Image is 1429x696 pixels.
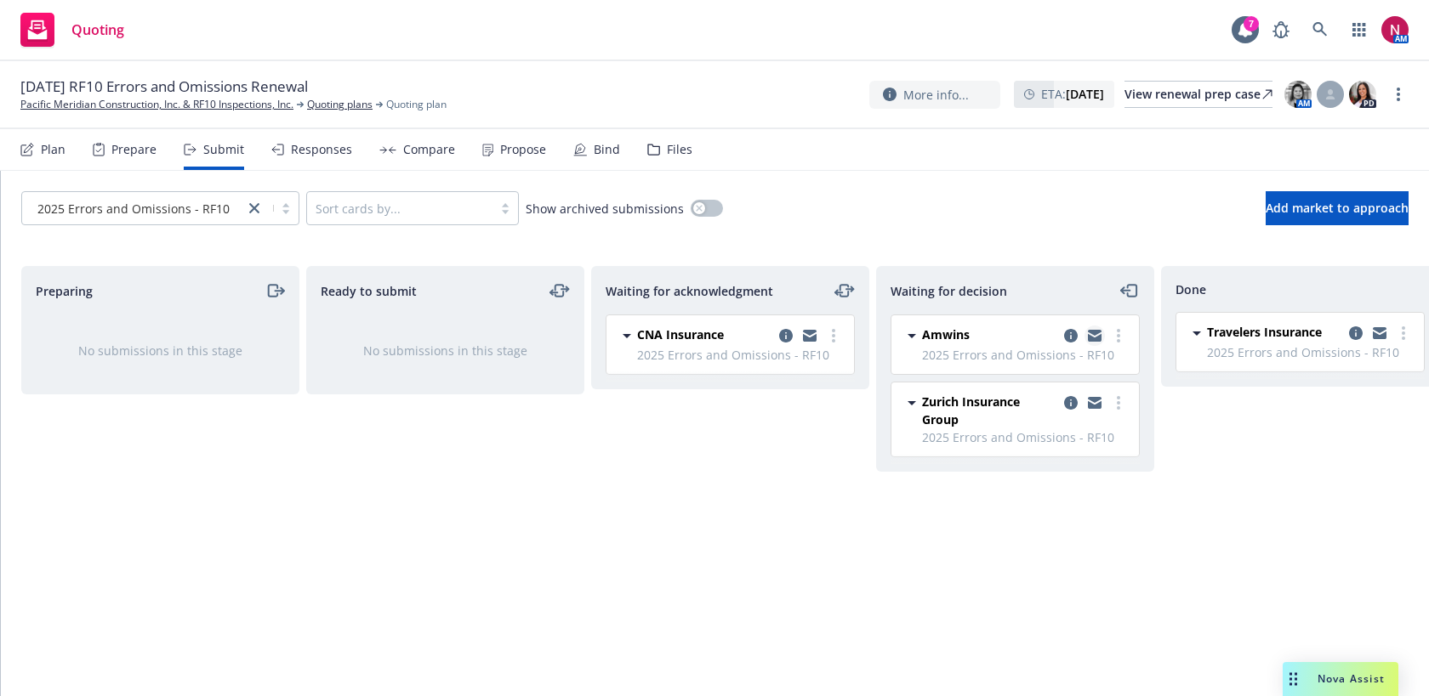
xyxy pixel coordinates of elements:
[1108,393,1129,413] a: more
[1283,662,1398,696] button: Nova Assist
[20,97,293,112] a: Pacific Meridian Construction, Inc. & RF10 Inspections, Inc.
[265,280,285,301] a: moveRight
[922,393,1057,428] span: Zurich Insurance Group
[1283,662,1304,696] div: Drag to move
[1119,280,1140,301] a: moveLeft
[1388,84,1409,105] a: more
[1085,393,1105,413] a: copy logging email
[1303,13,1337,47] a: Search
[1346,323,1366,343] a: copy logging email
[1318,671,1385,686] span: Nova Assist
[1284,81,1312,108] img: photo
[776,325,796,346] a: copy logging email
[500,143,546,156] div: Propose
[1342,13,1376,47] a: Switch app
[637,346,844,364] span: 2025 Errors and Omissions - RF10
[922,346,1129,364] span: 2025 Errors and Omissions - RF10
[1061,325,1081,346] a: copy logging email
[244,198,265,218] a: close
[1264,13,1298,47] a: Report a Bug
[1108,325,1129,346] a: more
[36,282,93,300] span: Preparing
[1381,16,1409,43] img: photo
[41,143,65,156] div: Plan
[922,428,1129,446] span: 2025 Errors and Omissions - RF10
[71,23,124,37] span: Quoting
[1124,81,1272,108] a: View renewal prep case
[403,143,455,156] div: Compare
[922,325,970,343] span: Amwins
[594,143,620,156] div: Bind
[386,97,447,112] span: Quoting plan
[869,81,1000,109] button: More info...
[307,97,373,112] a: Quoting plans
[549,280,570,301] a: moveLeftRight
[1085,325,1105,346] a: copy logging email
[1369,323,1390,343] a: copy logging email
[526,200,684,218] span: Show archived submissions
[1066,86,1104,102] strong: [DATE]
[1061,393,1081,413] a: copy logging email
[1207,343,1414,361] span: 2025 Errors and Omissions - RF10
[800,325,820,346] a: copy logging email
[637,325,724,343] span: CNA Insurance
[31,200,236,218] span: 2025 Errors and Omissions - RF10
[891,282,1007,300] span: Waiting for decision
[321,282,417,300] span: Ready to submit
[1207,323,1322,341] span: Travelers Insurance
[1266,191,1409,225] button: Add market to approach
[14,6,131,54] a: Quoting
[667,143,692,156] div: Files
[1349,81,1376,108] img: photo
[1041,85,1104,103] span: ETA :
[1244,14,1259,30] div: 7
[20,76,308,97] span: [DATE] RF10 Errors and Omissions Renewal
[111,143,157,156] div: Prepare
[823,325,844,346] a: more
[334,342,556,359] div: No submissions in this stage
[1176,280,1206,298] span: Done
[49,342,271,359] div: No submissions in this stage
[834,280,855,301] a: moveLeftRight
[37,200,230,218] span: 2025 Errors and Omissions - RF10
[1124,82,1272,107] div: View renewal prep case
[203,143,244,156] div: Submit
[606,282,773,300] span: Waiting for acknowledgment
[903,86,969,104] span: More info...
[1393,323,1414,343] a: more
[1266,200,1409,216] span: Add market to approach
[291,143,352,156] div: Responses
